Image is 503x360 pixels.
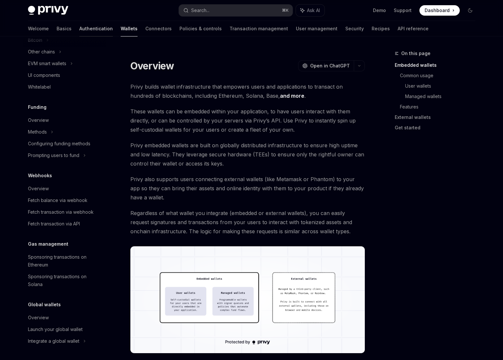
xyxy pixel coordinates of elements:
[372,21,390,36] a: Recipes
[28,253,102,269] div: Sponsoring transactions on Ethereum
[405,81,481,91] a: User wallets
[79,21,113,36] a: Authentication
[23,81,106,93] a: Whitelabel
[28,208,94,216] div: Fetch transaction via webhook
[395,112,481,122] a: External wallets
[23,138,106,150] a: Configuring funding methods
[282,8,289,13] span: ⌘ K
[28,6,68,15] img: dark logo
[298,60,354,71] button: Open in ChatGPT
[28,71,60,79] div: UI components
[23,324,106,335] a: Launch your global wallet
[465,5,475,16] button: Toggle dark mode
[28,21,49,36] a: Welcome
[28,185,49,193] div: Overview
[23,114,106,126] a: Overview
[57,21,72,36] a: Basics
[130,141,365,168] span: Privy embedded wallets are built on globally distributed infrastructure to ensure high uptime and...
[23,194,106,206] a: Fetch balance via webhook
[28,128,47,136] div: Methods
[395,60,481,70] a: Embedded wallets
[130,107,365,134] span: These wallets can be embedded within your application, to have users interact with them directly,...
[23,312,106,324] a: Overview
[310,63,350,69] span: Open in ChatGPT
[28,140,90,148] div: Configuring funding methods
[28,273,102,288] div: Sponsoring transactions on Solana
[419,5,460,16] a: Dashboard
[345,21,364,36] a: Security
[28,325,83,333] div: Launch your global wallet
[179,21,222,36] a: Policies & controls
[405,91,481,102] a: Managed wallets
[425,7,450,14] span: Dashboard
[307,7,320,14] span: Ask AI
[296,21,338,36] a: User management
[401,50,430,57] span: On this page
[145,21,172,36] a: Connectors
[130,209,365,236] span: Regardless of what wallet you integrate (embedded or external wallets), you can easily request si...
[394,7,412,14] a: Support
[23,271,106,290] a: Sponsoring transactions on Solana
[23,183,106,194] a: Overview
[395,122,481,133] a: Get started
[23,69,106,81] a: UI components
[28,103,46,111] h5: Funding
[130,246,365,353] img: images/walletoverview.png
[28,337,79,345] div: Integrate a global wallet
[28,172,52,180] h5: Webhooks
[23,218,106,230] a: Fetch transaction via API
[23,251,106,271] a: Sponsoring transactions on Ethereum
[28,83,51,91] div: Whitelabel
[400,102,481,112] a: Features
[296,5,324,16] button: Ask AI
[28,301,61,309] h5: Global wallets
[28,48,55,56] div: Other chains
[130,175,365,202] span: Privy also supports users connecting external wallets (like Metamask or Phantom) to your app so t...
[28,151,79,159] div: Prompting users to fund
[28,196,87,204] div: Fetch balance via webhook
[28,116,49,124] div: Overview
[28,240,68,248] h5: Gas management
[191,7,209,14] div: Search...
[130,60,174,72] h1: Overview
[28,60,66,67] div: EVM smart wallets
[121,21,138,36] a: Wallets
[23,206,106,218] a: Fetch transaction via webhook
[130,82,365,100] span: Privy builds wallet infrastructure that empowers users and applications to transact on hundreds o...
[179,5,293,16] button: Search...⌘K
[28,314,49,322] div: Overview
[400,70,481,81] a: Common usage
[373,7,386,14] a: Demo
[28,220,80,228] div: Fetch transaction via API
[230,21,288,36] a: Transaction management
[280,93,304,99] a: and more
[398,21,429,36] a: API reference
